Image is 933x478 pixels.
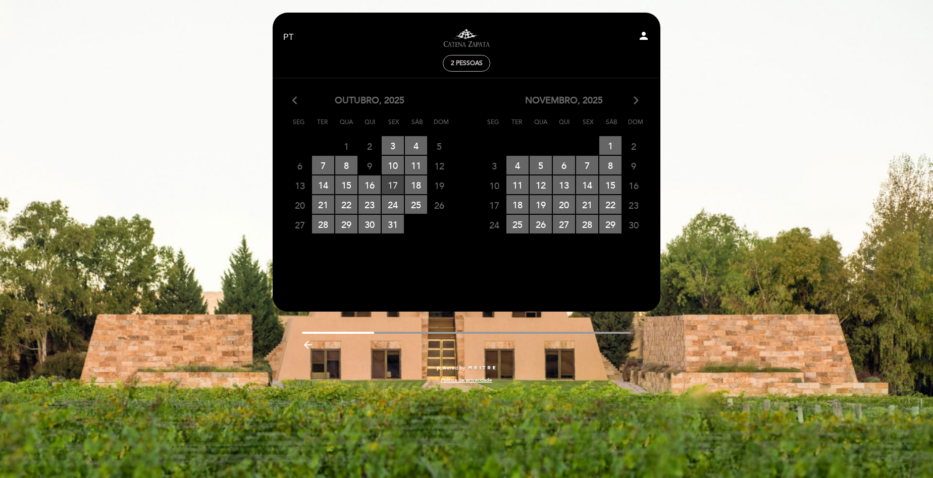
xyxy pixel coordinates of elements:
span: 24 [382,195,404,214]
span: 16 [358,175,381,194]
span: 1 [335,137,357,155]
i: arrow_forward_ios [632,94,641,107]
span: 1 [599,136,621,155]
span: 4 [506,156,529,174]
span: 18 [405,175,427,194]
span: Qua [531,117,551,136]
span: 2 [358,137,381,155]
span: Qui [554,117,575,136]
span: 27 [289,215,311,234]
span: Sex [578,117,598,136]
span: Sáb [602,117,622,136]
span: 25 [405,195,427,214]
span: 22 [599,195,621,214]
span: 26 [428,196,450,214]
span: Seg [483,117,503,136]
span: 25 [506,215,529,233]
span: Dom [431,117,451,136]
span: 5 [428,137,450,155]
span: 21 [312,195,334,214]
span: Ter [507,117,527,136]
span: Seg [289,117,309,136]
span: Qui [360,117,380,136]
span: Sex [384,117,404,136]
span: 29 [599,215,621,233]
span: Sáb [407,117,428,136]
span: 15 [599,175,621,194]
span: 8 [599,156,621,174]
span: 22 [335,195,357,214]
span: 12 [428,156,450,175]
a: Visitas y degustaciones en La Pirámide [403,24,530,51]
span: 29 [335,215,357,233]
span: 23 [623,196,645,214]
a: powered by [437,365,496,372]
span: 5 [530,156,552,174]
span: 30 [623,215,645,234]
button: person [638,30,650,45]
span: 11 [405,156,427,174]
i: arrow_backward [302,339,314,351]
img: MEITRE [468,366,496,371]
span: 14 [576,175,598,194]
span: 30 [358,215,381,233]
span: 3 [483,156,505,175]
span: 3 [382,136,404,155]
i: person [638,30,650,42]
span: 4 [405,136,427,155]
span: 28 [576,215,598,233]
span: 8 [335,156,357,174]
span: 26 [530,215,552,233]
span: 2 pessoas [451,59,483,67]
span: 2 [623,137,645,155]
span: powered by [437,365,465,372]
span: novembro, 2025 [525,94,603,107]
span: 13 [289,176,311,195]
span: 19 [530,195,552,214]
span: 17 [483,196,505,214]
span: 14 [312,175,334,194]
span: 19 [428,176,450,195]
span: 12 [530,175,552,194]
span: 27 [553,215,575,233]
span: 21 [576,195,598,214]
span: 23 [358,195,381,214]
span: 6 [289,156,311,175]
span: 7 [312,156,334,174]
span: Ter [313,117,333,136]
span: 9 [623,156,645,175]
span: 16 [623,176,645,195]
span: 13 [553,175,575,194]
span: 24 [483,215,505,234]
span: 9 [358,156,381,175]
span: 18 [506,195,529,214]
span: outubro, 2025 [335,94,404,107]
span: 15 [335,175,357,194]
span: 20 [553,195,575,214]
i: arrow_back_ios [292,94,301,107]
span: 28 [312,215,334,233]
span: 10 [382,156,404,174]
span: 10 [483,176,505,195]
a: Política de privacidade [441,377,492,384]
span: 11 [506,175,529,194]
span: Qua [336,117,356,136]
span: Dom [626,117,646,136]
span: 7 [576,156,598,174]
span: 31 [382,215,404,233]
span: 6 [553,156,575,174]
span: 17 [382,175,404,194]
span: 20 [289,196,311,214]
